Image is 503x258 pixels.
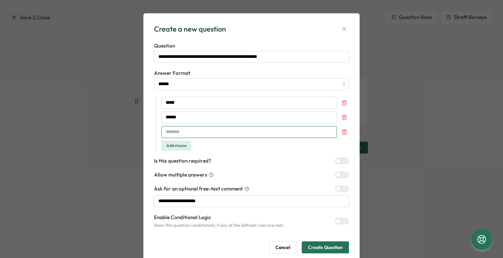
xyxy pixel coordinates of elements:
[269,241,296,253] button: Cancel
[161,141,191,151] button: Add choice
[275,242,290,253] span: Cancel
[154,214,284,221] label: Enable Conditional Logic
[154,185,243,193] span: Ask for an optional free-text comment
[166,141,186,150] span: Add choice
[154,69,349,77] label: Answer Format
[302,241,349,253] button: Create Question
[340,113,349,122] button: Remove choice 2
[154,24,226,34] div: Create a new question
[154,171,207,179] span: Allow multiple answers
[308,242,343,253] span: Create Question
[340,127,349,137] button: Remove choice 3
[154,157,211,165] label: Is this question required?
[154,42,349,50] label: Question
[154,222,284,228] p: Show this question conditionally if any of the defined rules are met.
[340,98,349,107] button: Remove choice 1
